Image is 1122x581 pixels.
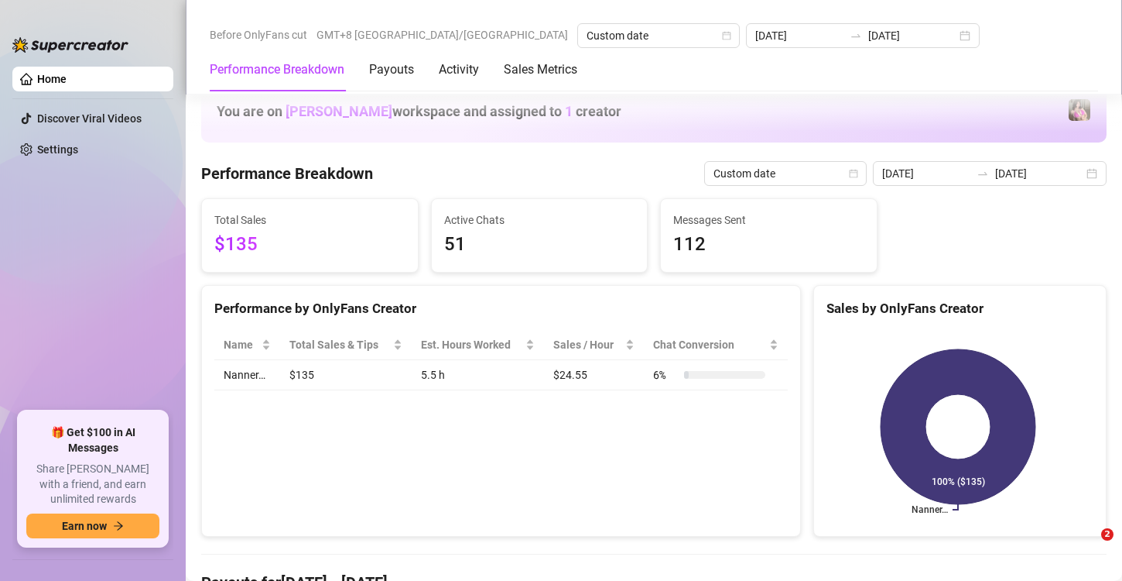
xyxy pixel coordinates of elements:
[653,366,678,383] span: 6 %
[544,360,644,390] td: $24.55
[214,211,405,229] span: Total Sales
[214,230,405,260] span: $135
[214,298,788,319] div: Performance by OnlyFans Creator
[280,330,412,360] th: Total Sales & Tips
[214,360,280,390] td: Nanner…
[113,521,124,531] span: arrow-right
[201,163,373,184] h4: Performance Breakdown
[217,103,621,120] h1: You are on workspace and assigned to creator
[12,37,128,53] img: logo-BBDzfeDw.svg
[210,23,307,46] span: Before OnlyFans cut
[977,167,989,180] span: swap-right
[444,211,635,229] span: Active Chats
[421,336,522,353] div: Est. Hours Worked
[755,27,843,44] input: Start date
[1069,528,1107,566] iframe: Intercom live chat
[214,330,280,360] th: Name
[286,103,392,119] span: [PERSON_NAME]
[62,520,107,532] span: Earn now
[653,336,765,353] span: Chat Conversion
[565,103,573,119] span: 1
[673,230,864,260] span: 112
[849,169,858,178] span: calendar
[439,60,479,79] div: Activity
[850,29,862,42] span: swap-right
[504,60,577,79] div: Sales Metrics
[850,29,862,42] span: to
[722,31,731,40] span: calendar
[587,24,730,47] span: Custom date
[316,23,568,46] span: GMT+8 [GEOGRAPHIC_DATA]/[GEOGRAPHIC_DATA]
[553,336,622,353] span: Sales / Hour
[26,462,159,507] span: Share [PERSON_NAME] with a friend, and earn unlimited rewards
[882,165,970,182] input: Start date
[369,60,414,79] div: Payouts
[544,330,644,360] th: Sales / Hour
[26,514,159,538] button: Earn nowarrow-right
[977,167,989,180] span: to
[826,298,1093,319] div: Sales by OnlyFans Creator
[444,230,635,260] span: 51
[644,330,787,360] th: Chat Conversion
[37,112,142,125] a: Discover Viral Videos
[412,360,544,390] td: 5.5 h
[224,336,258,353] span: Name
[289,336,390,353] span: Total Sales & Tips
[26,425,159,456] span: 🎁 Get $100 in AI Messages
[1069,99,1090,121] img: Nanner
[210,60,344,79] div: Performance Breakdown
[912,504,948,515] text: Nanner…
[37,143,78,156] a: Settings
[995,165,1083,182] input: End date
[713,162,857,185] span: Custom date
[868,27,956,44] input: End date
[37,73,67,85] a: Home
[673,211,864,229] span: Messages Sent
[280,360,412,390] td: $135
[1101,528,1113,541] span: 2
